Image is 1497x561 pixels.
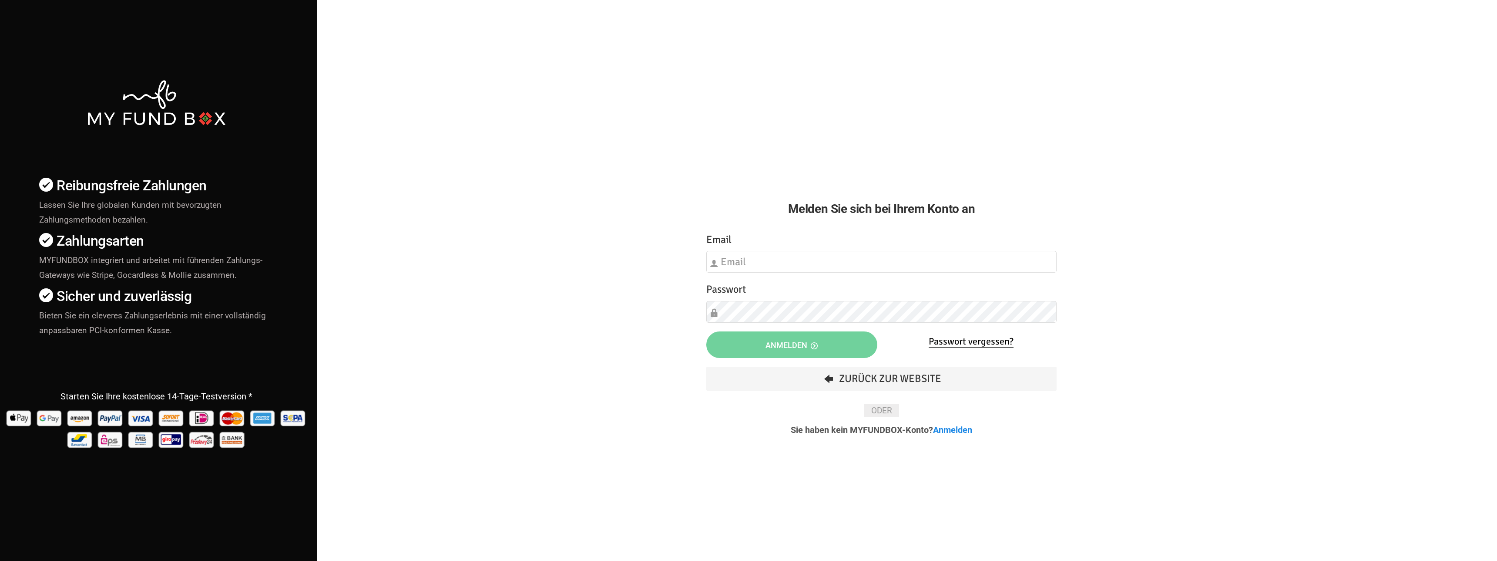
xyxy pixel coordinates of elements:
a: Passwort vergessen? [929,335,1014,348]
h2: Melden Sie sich bei Ihrem Konto an [706,199,1057,218]
label: Passwort [706,281,746,297]
img: sepa Pay [279,407,308,429]
img: mfbwhite.png [86,78,226,127]
img: Google Pay [36,407,64,429]
input: Email [706,251,1057,273]
img: banktransfer [218,429,247,450]
span: MYFUNDBOX integriert und arbeitet mit führenden Zahlungs-Gateways wie Stripe, Gocardless & Mollie... [39,255,262,280]
button: Anmelden [706,331,877,358]
span: Bieten Sie ein cleveres Zahlungserlebnis mit einer vollständig anpassbaren PCI-konformen Kasse. [39,311,266,335]
img: american_express Pay [249,407,277,429]
p: Sie haben kein MYFUNDBOX-Konto? [706,426,1057,434]
img: Mastercard Pay [218,407,247,429]
span: Anmelden [765,341,818,350]
img: Ideal Pay [188,407,216,429]
img: Amazon [66,407,94,429]
h4: Sicher und zuverlässig [39,286,282,307]
img: EPS Pay [97,429,125,450]
span: ODER [864,404,899,417]
a: Zurück zur Website [706,367,1057,391]
img: p24 Pay [188,429,216,450]
img: Visa [127,407,155,429]
img: mb Pay [127,429,155,450]
img: Sofort Pay [158,407,186,429]
img: Bancontact Pay [66,429,94,450]
label: Email [706,232,732,248]
img: Paypal [97,407,125,429]
img: Apple Pay [5,407,34,429]
h4: Zahlungsarten [39,230,282,252]
a: Anmelden [933,425,972,435]
span: Lassen Sie Ihre globalen Kunden mit bevorzugten Zahlungsmethoden bezahlen. [39,200,222,225]
img: giropay [158,429,186,450]
h4: Reibungsfreie Zahlungen [39,175,282,196]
